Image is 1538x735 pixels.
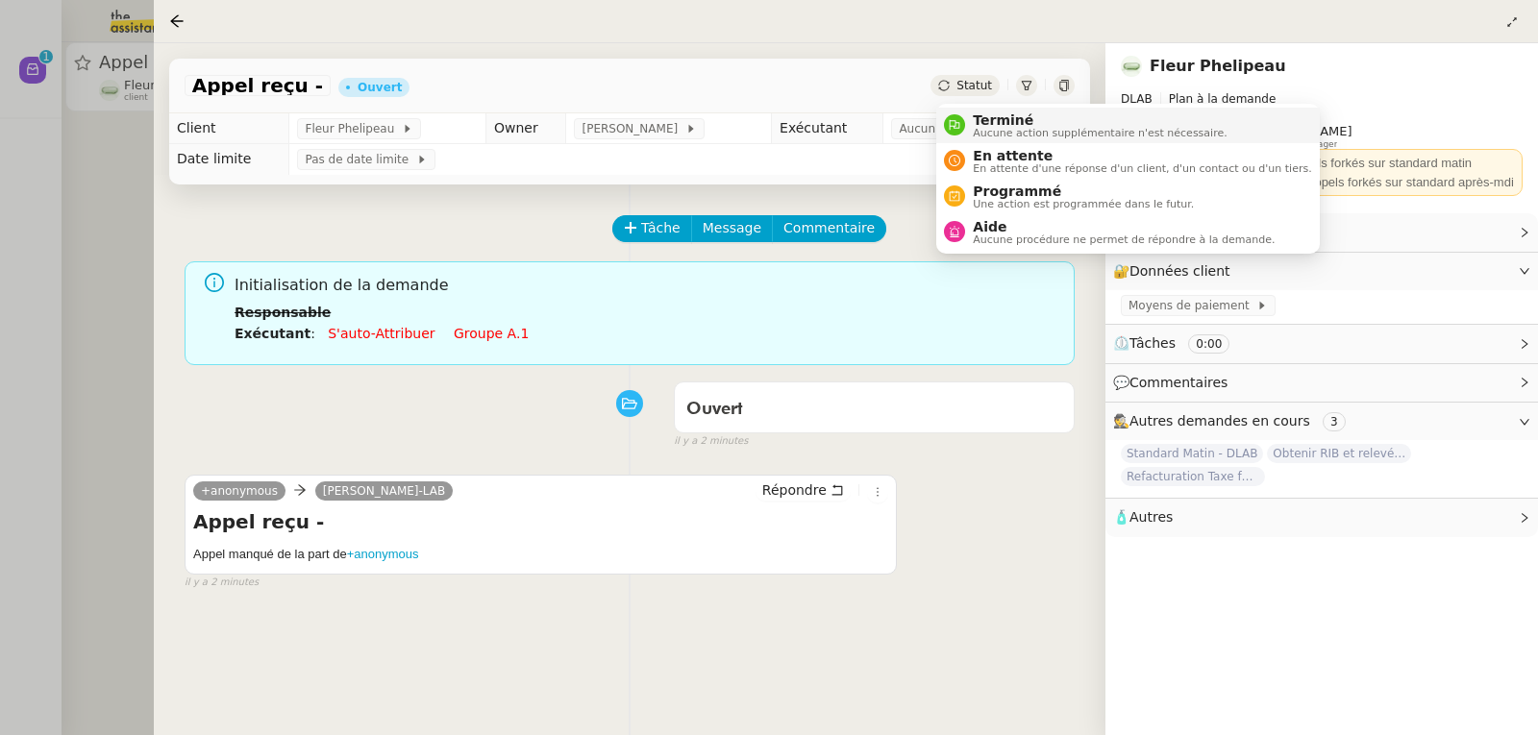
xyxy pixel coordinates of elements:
[1113,509,1173,525] span: 🧴
[1129,263,1230,279] span: Données client
[193,545,888,564] h5: Appel manqué de la part de
[772,113,883,144] td: Exécutant
[305,119,401,138] span: Fleur Phelipeau
[1129,296,1256,315] span: Moyens de paiement
[235,326,310,341] b: Exécutant
[1113,413,1353,429] span: 🕵️
[193,482,285,500] a: +anonymous
[1129,375,1228,390] span: Commentaires
[772,215,886,242] button: Commentaire
[973,219,1275,234] span: Aide
[1113,335,1246,351] span: ⏲️
[686,401,743,418] span: Ouvert
[328,326,434,341] a: S'auto-attribuer
[1129,413,1310,429] span: Autres demandes en cours
[1105,253,1538,290] div: 🔐Données client
[973,234,1275,245] span: Aucune procédure ne permet de répondre à la demande.
[315,482,453,500] a: [PERSON_NAME]-LAB
[973,163,1311,174] span: En attente d'une réponse d'un client, d'un contact ou d'un tiers.
[485,113,566,144] td: Owner
[1113,260,1238,282] span: 🔐
[1105,499,1538,536] div: 🧴Autres
[582,119,684,138] span: [PERSON_NAME]
[305,150,415,169] span: Pas de date limite
[956,79,992,92] span: Statut
[193,508,888,535] h4: Appel reçu -
[185,575,259,591] span: il y a 2 minutes
[973,128,1227,138] span: Aucune action supplémentaire n'est nécessaire.
[1105,325,1538,362] div: ⏲️Tâches 0:00
[973,112,1227,128] span: Terminé
[169,113,289,144] td: Client
[235,273,1059,299] span: Initialisation de la demande
[703,217,761,239] span: Message
[192,76,323,95] span: Appel reçu -
[1113,375,1236,390] span: 💬
[1169,92,1277,106] span: Plan à la demande
[1129,154,1515,173] div: 📞 Standard jusqu'à 13H --> Appels forkés sur standard matin
[783,217,875,239] span: Commentaire
[1105,213,1538,251] div: ⚙️Procédures
[1129,509,1173,525] span: Autres
[1150,57,1286,75] a: Fleur Phelipeau
[973,199,1194,209] span: Une action est programmée dans le futur.
[454,326,529,341] a: Groupe a.1
[1121,467,1265,486] span: Refacturation Taxe foncière 2025
[1121,56,1142,77] img: 7f9b6497-4ade-4d5b-ae17-2cbe23708554
[235,305,331,320] b: Responsable
[1323,412,1346,431] nz-tag: 3
[347,547,419,561] a: +anonymous
[1105,364,1538,402] div: 💬Commentaires
[1188,334,1229,354] nz-tag: 0:00
[762,480,827,500] span: Répondre
[1121,444,1263,463] span: Standard Matin - DLAB
[756,479,851,501] button: Répondre
[1121,92,1153,106] span: DLAB
[691,215,773,242] button: Message
[674,433,748,450] span: il y a 2 minutes
[358,82,402,93] div: Ouvert
[169,144,289,175] td: Date limite
[641,217,681,239] span: Tâche
[1129,335,1176,351] span: Tâches
[310,326,315,341] span: :
[1129,173,1515,192] div: 📞 Standard à partir de 13H --> Appels forkés sur standard après-mdi
[973,148,1311,163] span: En attente
[612,215,692,242] button: Tâche
[1267,444,1411,463] span: Obtenir RIB et relevés bancaires SCI CELESTINE
[899,119,1004,138] span: Aucun exécutant
[973,184,1194,199] span: Programmé
[1105,403,1538,440] div: 🕵️Autres demandes en cours 3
